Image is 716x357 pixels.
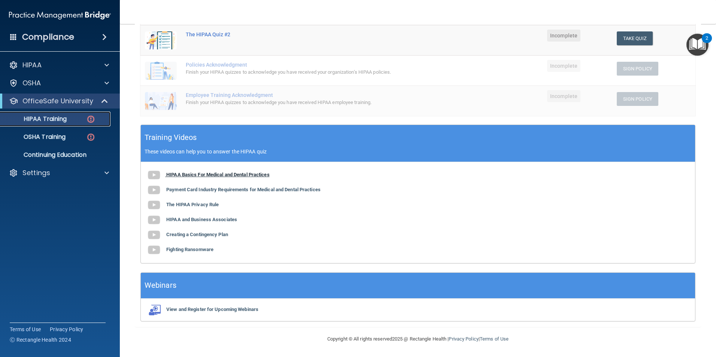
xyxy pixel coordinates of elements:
[547,60,580,72] span: Incomplete
[9,8,111,23] img: PMB logo
[186,62,452,68] div: Policies Acknowledgment
[449,336,478,342] a: Privacy Policy
[22,61,42,70] p: HIPAA
[186,92,452,98] div: Employee Training Acknowledgment
[480,336,509,342] a: Terms of Use
[145,149,691,155] p: These videos can help you to answer the HIPAA quiz
[22,168,50,177] p: Settings
[186,68,452,77] div: Finish your HIPAA quizzes to acknowledge you have received your organization’s HIPAA policies.
[146,198,161,213] img: gray_youtube_icon.38fcd6cc.png
[166,187,321,192] b: Payment Card Industry Requirements for Medical and Dental Practices
[166,232,228,237] b: Creating a Contingency Plan
[9,168,109,177] a: Settings
[146,242,161,257] img: gray_youtube_icon.38fcd6cc.png
[146,168,161,183] img: gray_youtube_icon.38fcd6cc.png
[617,31,653,45] button: Take Quiz
[22,79,41,88] p: OSHA
[5,133,66,141] p: OSHA Training
[166,306,258,312] b: View and Register for Upcoming Webinars
[146,228,161,242] img: gray_youtube_icon.38fcd6cc.png
[86,115,95,124] img: danger-circle.6113f641.png
[186,31,452,37] div: The HIPAA Quiz #2
[586,304,707,334] iframe: Drift Widget Chat Controller
[686,34,709,56] button: Open Resource Center, 2 new notifications
[166,172,270,177] b: HIPAA Basics For Medical and Dental Practices
[9,79,109,88] a: OSHA
[166,217,237,222] b: HIPAA and Business Associates
[9,61,109,70] a: HIPAA
[50,326,84,333] a: Privacy Policy
[10,336,71,344] span: Ⓒ Rectangle Health 2024
[166,247,213,252] b: Fighting Ransomware
[5,115,67,123] p: HIPAA Training
[166,202,219,207] b: The HIPAA Privacy Rule
[186,98,452,107] div: Finish your HIPAA quizzes to acknowledge you have received HIPAA employee training.
[145,279,176,292] h5: Webinars
[5,151,107,159] p: Continuing Education
[547,90,580,102] span: Incomplete
[706,38,708,48] div: 2
[617,92,658,106] button: Sign Policy
[146,183,161,198] img: gray_youtube_icon.38fcd6cc.png
[617,62,658,76] button: Sign Policy
[9,97,109,106] a: OfficeSafe University
[145,131,197,144] h5: Training Videos
[22,97,93,106] p: OfficeSafe University
[547,30,580,42] span: Incomplete
[281,327,555,351] div: Copyright © All rights reserved 2025 @ Rectangle Health | |
[146,304,161,315] img: webinarIcon.c7ebbf15.png
[22,32,74,42] h4: Compliance
[86,132,95,142] img: danger-circle.6113f641.png
[146,213,161,228] img: gray_youtube_icon.38fcd6cc.png
[10,326,41,333] a: Terms of Use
